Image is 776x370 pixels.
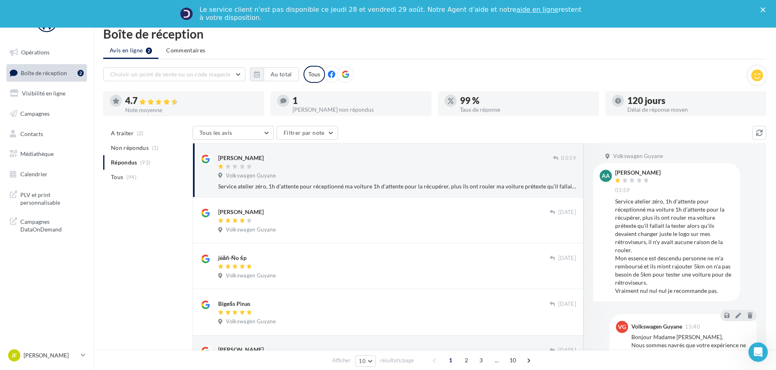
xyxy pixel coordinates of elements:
[226,226,276,234] span: Volkswagen Guyane
[277,126,338,140] button: Filtrer par note
[152,145,159,151] span: (1)
[22,90,65,97] span: Visibilité en ligne
[137,130,144,136] span: (2)
[218,254,247,262] div: jëăñ-Ño śp
[558,209,576,216] span: [DATE]
[460,96,592,105] div: 99 %
[250,67,299,81] button: Au total
[627,107,760,113] div: Délai de réponse moyen
[5,186,89,210] a: PLV et print personnalisable
[226,272,276,279] span: Volkswagen Guyane
[5,105,89,122] a: Campagnes
[125,107,258,113] div: Note moyenne
[355,355,376,367] button: 10
[218,182,576,190] div: Service atelier zéro, 1h d'attente pour réceptionné ma voiture 1h d'attente pour la récupérer, pl...
[627,96,760,105] div: 120 jours
[506,354,520,367] span: 10
[490,354,503,367] span: ...
[602,172,610,180] span: aa
[218,208,264,216] div: [PERSON_NAME]
[460,107,592,113] div: Taux de réponse
[444,354,457,367] span: 1
[166,46,205,54] span: Commentaires
[5,166,89,183] a: Calendrier
[613,153,663,160] span: Volkswagen Guyane
[111,173,123,181] span: Tous
[20,130,43,137] span: Contacts
[111,144,149,152] span: Non répondus
[293,107,425,113] div: [PERSON_NAME] non répondus
[111,129,134,137] span: A traiter
[685,324,700,329] span: 15:40
[20,171,48,177] span: Calendrier
[618,323,626,331] span: VG
[380,357,414,364] span: résultats/page
[748,342,768,362] iframe: Intercom live chat
[516,6,558,13] a: aide en ligne
[264,67,299,81] button: Au total
[5,145,89,162] a: Médiathèque
[125,96,258,106] div: 4.7
[218,300,250,308] div: Bígøšs Pinas
[5,125,89,143] a: Contacts
[20,110,50,117] span: Campagnes
[359,358,366,364] span: 10
[5,85,89,102] a: Visibilité en ligne
[5,213,89,237] a: Campagnes DataOnDemand
[561,155,576,162] span: 03:59
[20,150,54,157] span: Médiathèque
[5,44,89,61] a: Opérations
[226,318,276,325] span: Volkswagen Guyane
[24,351,78,359] p: [PERSON_NAME]
[180,7,193,20] img: Profile image for Service-Client
[218,346,264,354] div: [PERSON_NAME]
[558,347,576,354] span: [DATE]
[193,126,274,140] button: Tous les avis
[7,348,87,363] a: JF [PERSON_NAME]
[78,70,84,76] div: 2
[761,7,769,12] div: Fermer
[226,172,276,180] span: Volkswagen Guyane
[558,255,576,262] span: [DATE]
[126,174,137,180] span: (94)
[103,28,766,40] div: Boîte de réception
[199,129,232,136] span: Tous les avis
[5,64,89,82] a: Boîte de réception2
[218,154,264,162] div: [PERSON_NAME]
[303,66,325,83] div: Tous
[21,49,50,56] span: Opérations
[20,189,84,207] span: PLV et print personnalisable
[293,96,425,105] div: 1
[615,197,734,295] div: Service atelier zéro, 1h d'attente pour réceptionné ma voiture 1h d'attente pour la récupérer, pl...
[558,301,576,308] span: [DATE]
[199,6,583,22] div: Le service client n'est pas disponible ce jeudi 28 et vendredi 29 août. Notre Agent d'aide et not...
[103,67,245,81] button: Choisir un point de vente ou un code magasin
[110,71,230,78] span: Choisir un point de vente ou un code magasin
[615,170,661,175] div: [PERSON_NAME]
[20,216,84,234] span: Campagnes DataOnDemand
[21,69,67,76] span: Boîte de réception
[460,354,473,367] span: 2
[11,351,17,359] span: JF
[332,357,351,364] span: Afficher
[631,324,682,329] div: Volkswagen Guyane
[475,354,488,367] span: 3
[615,187,630,194] span: 03:59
